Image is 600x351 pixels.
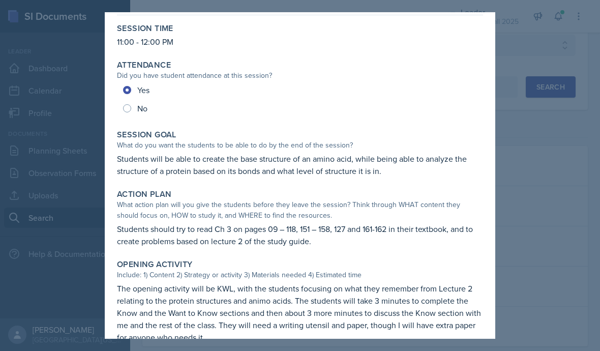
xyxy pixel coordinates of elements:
div: Did you have student attendance at this session? [117,70,483,81]
label: Session Goal [117,130,176,140]
label: Action Plan [117,189,171,199]
p: The opening activity will be KWL, with the students focusing on what they remember from Lecture 2... [117,282,483,343]
p: Students should try to read Ch 3 on pages 09 – 118, 151 – 158, 127 and 161-162 in their textbook,... [117,223,483,247]
p: 11:00 - 12:00 PM [117,36,483,48]
div: What do you want the students to be able to do by the end of the session? [117,140,483,151]
div: What action plan will you give the students before they leave the session? Think through WHAT con... [117,199,483,221]
label: Session Time [117,23,173,34]
label: Opening Activity [117,259,192,270]
label: Attendance [117,60,171,70]
p: Students will be able to create the base structure of an amino acid, while being able to analyze ... [117,153,483,177]
div: Include: 1) Content 2) Strategy or activity 3) Materials needed 4) Estimated time [117,270,483,280]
